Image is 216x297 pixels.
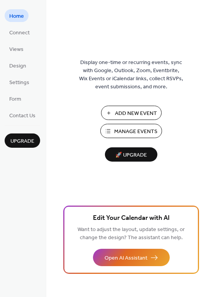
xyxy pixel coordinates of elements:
[9,95,21,103] span: Form
[10,137,34,145] span: Upgrade
[105,254,147,262] span: Open AI Assistant
[5,133,40,148] button: Upgrade
[9,12,24,20] span: Home
[105,147,157,162] button: 🚀 Upgrade
[93,249,170,266] button: Open AI Assistant
[79,59,183,91] span: Display one-time or recurring events, sync with Google, Outlook, Zoom, Eventbrite, Wix Events or ...
[78,224,185,243] span: Want to adjust the layout, update settings, or change the design? The assistant can help.
[9,62,26,70] span: Design
[9,29,30,37] span: Connect
[5,109,40,121] a: Contact Us
[9,46,24,54] span: Views
[101,106,162,120] button: Add New Event
[5,76,34,88] a: Settings
[5,59,31,72] a: Design
[93,213,170,224] span: Edit Your Calendar with AI
[5,26,34,39] a: Connect
[115,110,157,118] span: Add New Event
[5,9,29,22] a: Home
[114,128,157,136] span: Manage Events
[9,79,29,87] span: Settings
[100,124,162,138] button: Manage Events
[9,112,35,120] span: Contact Us
[5,42,28,55] a: Views
[5,92,26,105] a: Form
[110,150,153,160] span: 🚀 Upgrade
